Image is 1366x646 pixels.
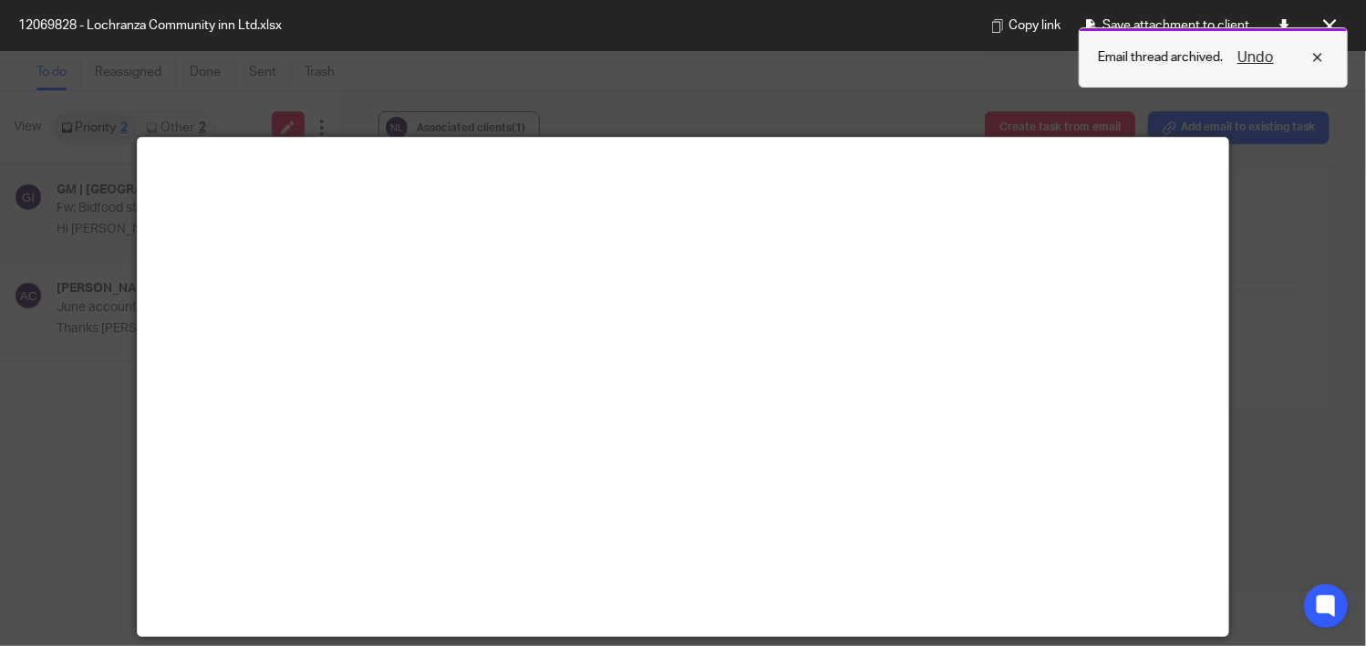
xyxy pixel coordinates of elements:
[1077,7,1257,44] button: Save attachment to client
[269,323,369,337] a: [PERSON_NAME]
[1098,48,1223,67] p: Email thread archived.
[983,7,1068,44] button: Copy link
[1232,47,1279,68] button: Undo
[1102,15,1249,36] span: Save attachment to client
[1009,15,1061,36] span: Copy link
[10,286,226,299] a: [EMAIL_ADDRESS][DOMAIN_NAME]
[18,16,282,35] span: 12069828 - Lochranza Community inn Ltd.xlsx
[389,360,527,374] a: [DOMAIN_NAME][URL]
